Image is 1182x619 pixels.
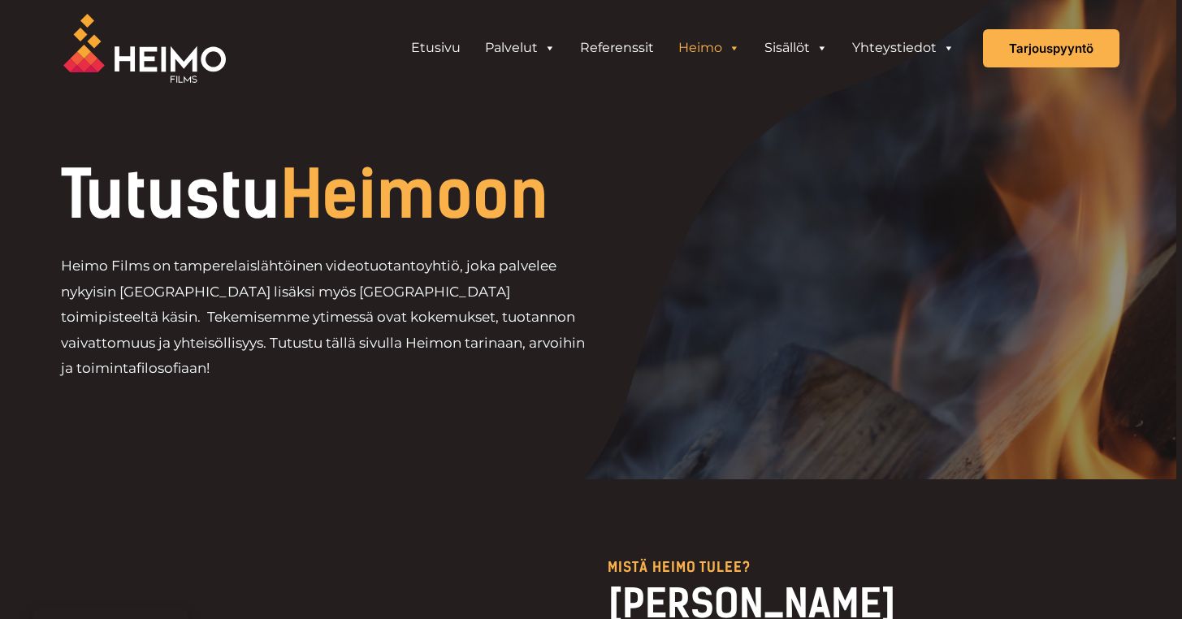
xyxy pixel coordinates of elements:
a: Referenssit [568,32,666,64]
a: Etusivu [399,32,473,64]
h1: Tutustu [61,162,702,227]
a: Yhteystiedot [840,32,967,64]
aside: Header Widget 1 [391,32,975,64]
span: Heimoon [280,156,548,234]
p: Mistä heimo tulee? [608,561,1119,574]
a: Palvelut [473,32,568,64]
p: Heimo Films on tamperelaislähtöinen videotuotantoyhtiö, joka palvelee nykyisin [GEOGRAPHIC_DATA] ... [61,253,591,382]
a: Tarjouspyyntö [983,29,1119,67]
a: Heimo [666,32,752,64]
img: Heimo Filmsin logo [63,14,226,83]
a: Sisällöt [752,32,840,64]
